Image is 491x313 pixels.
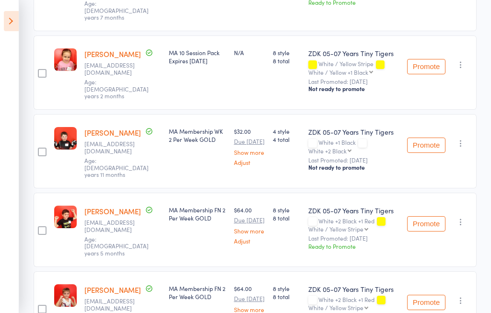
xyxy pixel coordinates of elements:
span: 8 style [273,284,301,292]
a: Adjust [234,159,265,165]
span: 8 style [273,206,301,214]
div: $32.00 [234,127,265,165]
small: Last Promoted: [DATE] [308,235,399,242]
button: Promote [407,295,445,310]
div: Ready to Promote [308,242,399,250]
div: ZDK 05-07 Years Tiny Tigers [308,284,399,294]
div: White / Yellow +1 Black [308,69,368,75]
div: White +2 Black +1 Red [308,218,399,232]
a: [PERSON_NAME] [84,128,141,138]
img: image1741597630.png [54,206,77,228]
div: Not ready to promote [308,163,399,171]
button: Promote [407,216,445,232]
span: 8 style [273,48,301,57]
div: $64.00 [234,206,265,243]
button: Promote [407,59,445,74]
small: Unicornlounge@hotmail.com [84,140,147,154]
a: Show more [234,149,265,155]
a: [PERSON_NAME] [84,49,141,59]
small: Michellemacdougall89@gmail.com [84,298,147,312]
div: White / Yellow Stripe [308,304,363,311]
a: [PERSON_NAME] [84,206,141,216]
span: 4 style [273,127,301,135]
img: image1741597615.png [54,284,77,307]
div: MA Membership FN 2 Per Week GOLD [169,206,226,222]
small: Due [DATE] [234,217,265,223]
div: White / Yellow Stripe [308,226,363,232]
div: ZDK 05-07 Years Tiny Tigers [308,206,399,215]
div: ZDK 05-07 Years Tiny Tigers [308,127,399,137]
small: Due [DATE] [234,138,265,145]
div: MA Membership WK 2 Per Week GOLD [169,127,226,143]
span: Age: [DEMOGRAPHIC_DATA] years 2 months [84,78,149,100]
small: Last Promoted: [DATE] [308,157,399,163]
span: Age: [DEMOGRAPHIC_DATA] years 5 months [84,235,149,257]
small: Last Promoted: [DATE] [308,78,399,85]
a: Adjust [234,238,265,244]
img: image1755075240.png [54,127,77,150]
div: Not ready to promote [308,85,399,93]
div: White / Yellow Stripe [308,60,399,75]
div: ZDK 05-07 Years Tiny Tigers [308,48,399,58]
div: MA Membership FN 2 Per Week GOLD [169,284,226,301]
small: stuarttegan@live.com.au [84,62,147,76]
small: Michellemacdougall89@gmail.com [84,219,147,233]
button: Promote [407,138,445,153]
span: 8 total [273,57,301,65]
div: White +2 Black [308,148,347,154]
a: Show more [234,228,265,234]
a: Show more [234,306,265,313]
div: Expires [DATE] [169,57,226,65]
span: Age: [DEMOGRAPHIC_DATA] years 11 months [84,156,149,178]
div: MA 10 Session Pack [169,48,226,65]
span: 8 total [273,214,301,222]
span: 4 total [273,135,301,143]
a: [PERSON_NAME] [84,285,141,295]
small: Due [DATE] [234,295,265,302]
span: 8 total [273,292,301,301]
img: image1730883013.png [54,48,77,71]
div: N/A [234,48,265,57]
div: White +1 Black [308,139,399,153]
div: White +2 Black +1 Red [308,296,399,311]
